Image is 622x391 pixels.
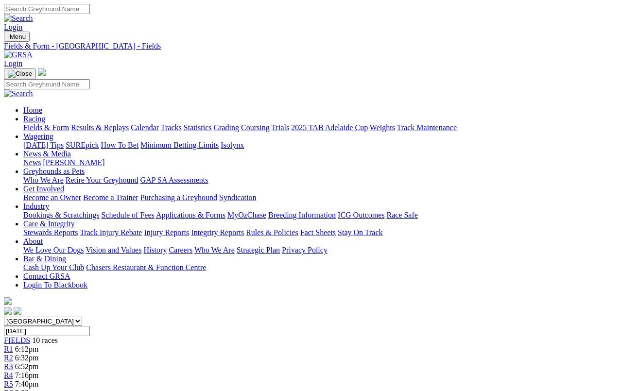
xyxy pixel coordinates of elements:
[214,123,239,132] a: Grading
[83,193,138,202] a: Become a Trainer
[144,228,189,237] a: Injury Reports
[71,123,129,132] a: Results & Replays
[4,23,22,31] a: Login
[23,132,53,140] a: Wagering
[23,185,64,193] a: Get Involved
[23,176,64,184] a: Who We Are
[271,123,289,132] a: Trials
[23,246,618,255] div: About
[14,307,21,315] img: twitter.svg
[86,246,141,254] a: Vision and Values
[4,79,90,89] input: Search
[86,263,206,272] a: Chasers Restaurant & Function Centre
[169,246,192,254] a: Careers
[4,380,13,388] a: R5
[143,246,167,254] a: History
[221,141,244,149] a: Isolynx
[386,211,417,219] a: Race Safe
[4,42,618,51] a: Fields & Form - [GEOGRAPHIC_DATA] - Fields
[237,246,280,254] a: Strategic Plan
[38,68,46,76] img: logo-grsa-white.png
[219,193,256,202] a: Syndication
[397,123,457,132] a: Track Maintenance
[23,158,618,167] div: News & Media
[4,336,30,344] a: FIELDS
[338,228,382,237] a: Stay On Track
[370,123,395,132] a: Weights
[15,345,39,353] span: 6:12pm
[23,263,84,272] a: Cash Up Your Club
[15,354,39,362] span: 6:32pm
[4,89,33,98] img: Search
[23,193,618,202] div: Get Involved
[4,297,12,305] img: logo-grsa-white.png
[4,362,13,371] a: R3
[246,228,298,237] a: Rules & Policies
[4,59,22,68] a: Login
[194,246,235,254] a: Who We Are
[4,307,12,315] img: facebook.svg
[156,211,225,219] a: Applications & Forms
[140,141,219,149] a: Minimum Betting Limits
[131,123,159,132] a: Calendar
[23,176,618,185] div: Greyhounds as Pets
[23,237,43,245] a: About
[4,354,13,362] span: R2
[23,150,71,158] a: News & Media
[32,336,58,344] span: 10 races
[184,123,212,132] a: Statistics
[338,211,384,219] a: ICG Outcomes
[23,193,81,202] a: Become an Owner
[10,33,26,40] span: Menu
[23,106,42,114] a: Home
[23,246,84,254] a: We Love Our Dogs
[140,193,217,202] a: Purchasing a Greyhound
[23,141,64,149] a: [DATE] Tips
[282,246,328,254] a: Privacy Policy
[23,123,69,132] a: Fields & Form
[23,158,41,167] a: News
[4,326,90,336] input: Select date
[4,32,30,42] button: Toggle navigation
[191,228,244,237] a: Integrity Reports
[101,211,154,219] a: Schedule of Fees
[4,68,36,79] button: Toggle navigation
[291,123,368,132] a: 2025 TAB Adelaide Cup
[23,263,618,272] div: Bar & Dining
[227,211,266,219] a: MyOzChase
[23,211,99,219] a: Bookings & Scratchings
[300,228,336,237] a: Fact Sheets
[23,272,70,280] a: Contact GRSA
[15,362,39,371] span: 6:52pm
[23,141,618,150] div: Wagering
[66,176,138,184] a: Retire Your Greyhound
[4,371,13,379] a: R4
[43,158,104,167] a: [PERSON_NAME]
[23,115,45,123] a: Racing
[4,345,13,353] a: R1
[23,167,85,175] a: Greyhounds as Pets
[23,220,75,228] a: Care & Integrity
[23,211,618,220] div: Industry
[268,211,336,219] a: Breeding Information
[241,123,270,132] a: Coursing
[66,141,99,149] a: SUREpick
[4,14,33,23] img: Search
[23,281,87,289] a: Login To Blackbook
[8,70,32,78] img: Close
[4,4,90,14] input: Search
[23,228,78,237] a: Stewards Reports
[101,141,139,149] a: How To Bet
[23,202,49,210] a: Industry
[80,228,142,237] a: Track Injury Rebate
[4,51,33,59] img: GRSA
[15,380,39,388] span: 7:40pm
[23,123,618,132] div: Racing
[161,123,182,132] a: Tracks
[23,255,66,263] a: Bar & Dining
